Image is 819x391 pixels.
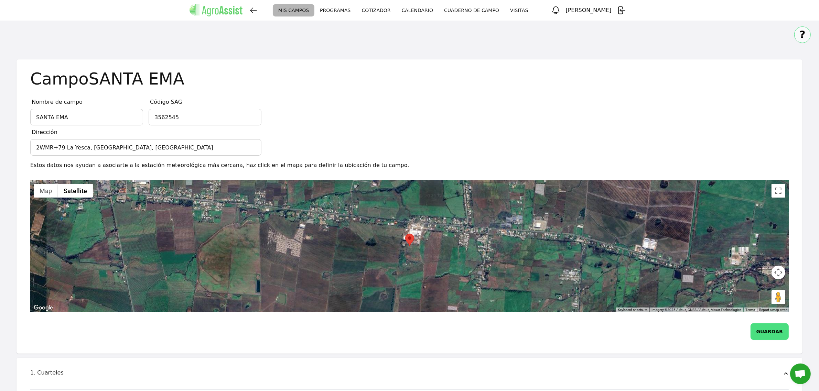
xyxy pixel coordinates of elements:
[34,184,58,198] button: Show street map
[794,26,811,43] button: ?
[772,290,785,304] button: Drag Pegman onto the map to open Street View
[190,4,243,16] img: AgroAssist
[759,308,787,312] a: Report a map error
[32,303,55,312] a: Open this area in Google Maps (opens a new window)
[30,369,778,377] div: 1. Cuarteles
[505,4,534,16] a: VISITAS
[149,109,261,125] input: Código SAG
[772,184,785,198] button: Toggle fullscreen view
[30,161,536,169] div: Estos datos nos ayudan a asociarte a la estación meteorológica más cercana, haz click en el mapa ...
[396,4,439,16] a: CALENDARIO
[58,184,93,198] button: Show satellite imagery
[799,29,805,41] span: ?
[30,139,261,156] input: Dirección
[439,4,505,16] a: CUADERNO DE CAMPO
[30,70,778,87] div: Campo SANTA EMA
[618,308,647,312] button: Keyboard shortcuts
[30,109,143,125] input: Nombre de campo
[32,303,55,312] img: Google
[751,323,789,340] button: GUARDAR
[32,128,57,136] span: Dirección
[790,364,811,384] div: Chat abierto
[32,98,83,106] span: Nombre de campo
[150,98,182,106] span: Código SAG
[745,308,755,312] a: Terms (opens in new tab)
[565,6,612,15] h3: [PERSON_NAME]
[772,266,785,279] button: Map camera controls
[273,4,314,16] a: MIS CAMPOS
[356,4,396,16] a: COTIZADOR
[651,308,741,312] span: Imagery ©2025 Airbus, CNES / Airbus, Maxar Technologies
[314,4,356,16] a: PROGRAMAS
